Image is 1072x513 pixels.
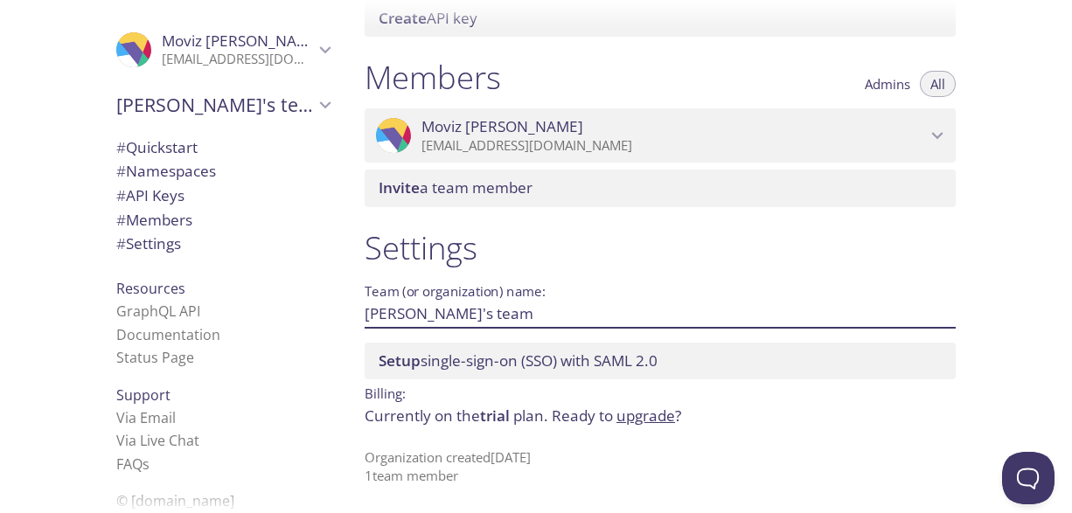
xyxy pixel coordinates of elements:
[102,135,344,160] div: Quickstart
[116,161,216,181] span: Namespaces
[365,108,956,163] div: Moviz ashfaq
[379,177,420,198] span: Invite
[102,21,344,79] div: Moviz ashfaq
[143,454,150,474] span: s
[102,184,344,208] div: API Keys
[379,177,533,198] span: a team member
[116,137,126,157] span: #
[920,71,956,97] button: All
[102,82,344,128] div: Moviz's team
[116,325,220,344] a: Documentation
[116,454,150,474] a: FAQ
[379,350,658,371] span: single-sign-on (SSO) with SAML 2.0
[162,31,324,51] span: Moviz [PERSON_NAME]
[365,405,956,427] p: Currently on the plan.
[116,431,199,450] a: Via Live Chat
[162,51,314,68] p: [EMAIL_ADDRESS][DOMAIN_NAME]
[854,71,921,97] button: Admins
[365,448,956,486] p: Organization created [DATE] 1 team member
[102,232,344,256] div: Team Settings
[116,279,185,298] span: Resources
[116,210,126,230] span: #
[365,379,956,405] p: Billing:
[116,408,176,427] a: Via Email
[116,137,198,157] span: Quickstart
[116,385,171,405] span: Support
[365,170,956,206] div: Invite a team member
[480,406,510,426] span: trial
[379,350,421,371] span: Setup
[102,208,344,232] div: Members
[116,233,181,253] span: Settings
[1002,452,1055,504] iframe: Help Scout Beacon - Open
[421,137,926,155] p: [EMAIL_ADDRESS][DOMAIN_NAME]
[365,343,956,379] div: Setup SSO
[365,58,501,97] h1: Members
[365,285,546,298] label: Team (or organization) name:
[102,159,344,184] div: Namespaces
[116,302,200,321] a: GraphQL API
[116,233,126,253] span: #
[116,93,314,117] span: [PERSON_NAME]'s team
[116,161,126,181] span: #
[116,185,184,205] span: API Keys
[116,185,126,205] span: #
[116,210,192,230] span: Members
[116,348,194,367] a: Status Page
[421,117,583,136] span: Moviz [PERSON_NAME]
[552,406,681,426] span: Ready to ?
[365,228,956,267] h1: Settings
[616,406,675,426] a: upgrade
